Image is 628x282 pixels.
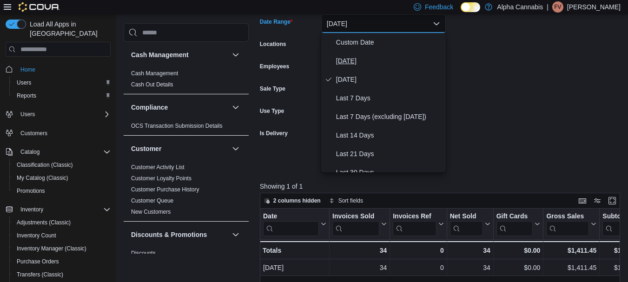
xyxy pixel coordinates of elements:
div: Gross Sales [546,212,589,221]
span: Inventory Manager (Classic) [17,245,86,252]
div: Gross Sales [546,212,589,236]
div: 0 [393,245,443,256]
span: Promotions [17,187,45,195]
button: Adjustments (Classic) [9,216,114,229]
button: Compliance [230,102,241,113]
span: Classification (Classic) [13,159,111,171]
div: Compliance [124,120,249,135]
a: Inventory Count [13,230,60,241]
span: Reports [13,90,111,101]
span: FV [554,1,561,13]
span: OCS Transaction Submission Details [131,122,223,130]
p: Alpha Cannabis [497,1,543,13]
button: Gross Sales [546,212,596,236]
input: Dark Mode [461,2,480,12]
span: Sort fields [338,197,363,204]
div: 34 [332,245,387,256]
button: 2 columns hidden [260,195,324,206]
div: Gift Card Sales [496,212,533,236]
div: $0.00 [496,262,541,274]
span: Last 21 Days [336,148,442,159]
a: Home [17,64,39,75]
label: Locations [260,40,286,48]
div: 34 [332,262,387,274]
div: Invoices Sold [332,212,379,236]
span: Inventory [17,204,111,215]
p: | [547,1,549,13]
div: Totals [263,245,326,256]
span: Classification (Classic) [17,161,73,169]
span: Users [13,77,111,88]
button: Reports [9,89,114,102]
a: Customer Loyalty Points [131,175,192,182]
a: My Catalog (Classic) [13,172,72,184]
span: Adjustments (Classic) [17,219,71,226]
span: Users [17,79,31,86]
button: Invoices Sold [332,212,387,236]
span: Customer Activity List [131,164,185,171]
button: [DATE] [321,14,446,33]
a: Reports [13,90,40,101]
button: Compliance [131,103,228,112]
span: Load All Apps in [GEOGRAPHIC_DATA] [26,20,111,38]
span: Users [17,109,111,120]
span: Customer Queue [131,197,173,204]
span: Feedback [425,2,453,12]
span: Home [20,66,35,73]
button: Users [17,109,39,120]
button: Invoices Ref [393,212,443,236]
div: Date [263,212,319,236]
h3: Discounts & Promotions [131,230,207,239]
span: Users [20,111,35,118]
label: Use Type [260,107,284,115]
span: Custom Date [336,37,442,48]
button: Sort fields [325,195,367,206]
span: Last 30 Days [336,167,442,178]
a: Transfers (Classic) [13,269,67,280]
p: Showing 1 of 1 [260,182,624,191]
button: Gift Cards [496,212,540,236]
div: 34 [450,245,490,256]
label: Is Delivery [260,130,288,137]
button: Customers [2,126,114,140]
a: OCS Transaction Submission Details [131,123,223,129]
span: [DATE] [336,55,442,66]
button: Inventory Count [9,229,114,242]
button: Display options [592,195,603,206]
button: Enter fullscreen [607,195,618,206]
div: Gift Cards [496,212,533,221]
span: [DATE] [336,74,442,85]
span: Adjustments (Classic) [13,217,111,228]
span: Reports [17,92,36,99]
span: My Catalog (Classic) [13,172,111,184]
span: Inventory Manager (Classic) [13,243,111,254]
div: [DATE] [263,262,326,274]
button: Cash Management [131,50,228,59]
button: Date [263,212,326,236]
button: Inventory [2,203,114,216]
button: Catalog [17,146,43,157]
span: Transfers (Classic) [17,271,63,278]
button: Purchase Orders [9,255,114,268]
div: Francis Villeneuve [552,1,563,13]
a: New Customers [131,209,171,215]
span: Inventory Count [17,232,56,239]
div: Invoices Sold [332,212,379,221]
a: Cash Out Details [131,81,173,88]
button: Customer [230,143,241,154]
a: Cash Management [131,70,178,77]
span: Catalog [17,146,111,157]
span: Last 7 Days (excluding [DATE]) [336,111,442,122]
a: Inventory Manager (Classic) [13,243,90,254]
a: Discounts [131,250,156,256]
h3: Customer [131,144,161,153]
div: Customer [124,162,249,221]
label: Sale Type [260,85,285,92]
h3: Cash Management [131,50,189,59]
a: Customer Purchase History [131,186,199,193]
div: Invoices Ref [393,212,436,236]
